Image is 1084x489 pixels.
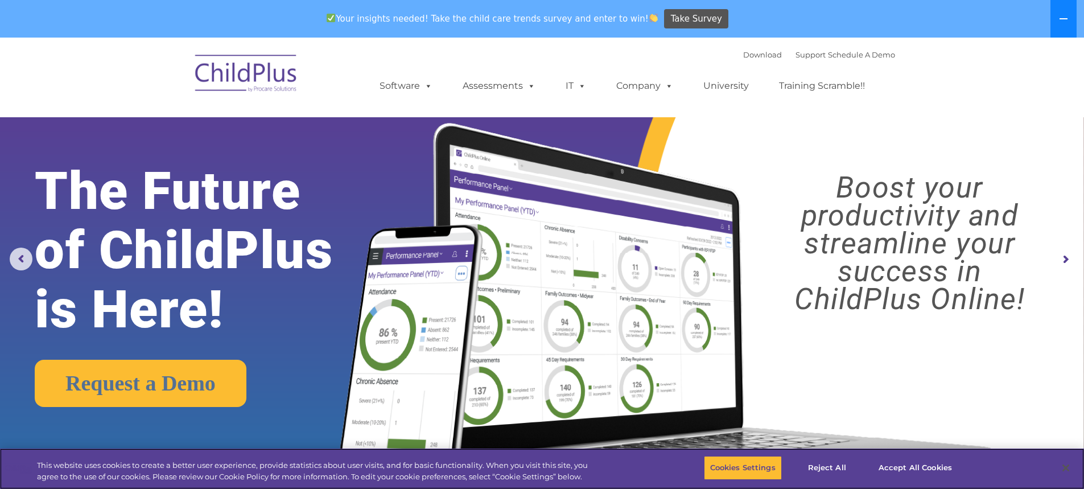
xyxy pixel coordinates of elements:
[749,174,1070,313] rs-layer: Boost your productivity and streamline your success in ChildPlus Online!
[872,456,958,480] button: Accept All Cookies
[189,47,303,104] img: ChildPlus by Procare Solutions
[35,360,246,407] a: Request a Demo
[768,75,876,97] a: Training Scramble!!
[792,456,863,480] button: Reject All
[322,7,663,30] span: Your insights needed! Take the child care trends survey and enter to win!
[743,50,782,59] a: Download
[35,162,381,339] rs-layer: The Future of ChildPlus is Here!
[704,456,782,480] button: Cookies Settings
[158,122,207,130] span: Phone number
[37,460,596,482] div: This website uses cookies to create a better user experience, provide statistics about user visit...
[451,75,547,97] a: Assessments
[649,14,658,22] img: 👏
[743,50,895,59] font: |
[1053,455,1078,480] button: Close
[158,75,193,84] span: Last name
[327,14,335,22] img: ✅
[554,75,597,97] a: IT
[368,75,444,97] a: Software
[796,50,826,59] a: Support
[664,9,728,29] a: Take Survey
[692,75,760,97] a: University
[605,75,685,97] a: Company
[828,50,895,59] a: Schedule A Demo
[671,9,722,29] span: Take Survey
